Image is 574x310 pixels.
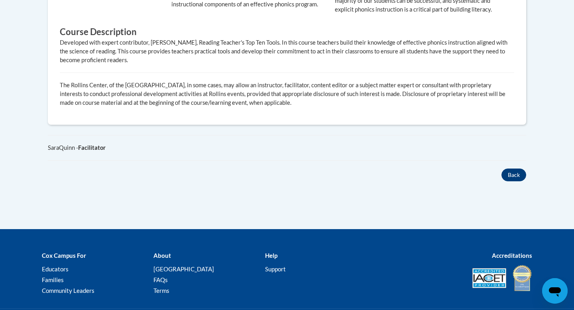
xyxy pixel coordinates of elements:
a: Educators [42,265,69,273]
img: IDA® Accredited [512,264,532,292]
a: [GEOGRAPHIC_DATA] [153,265,214,273]
p: The Rollins Center, of the [GEOGRAPHIC_DATA], in some cases, may allow an instructor, facilitator... [60,81,514,107]
div: Developed with expert contributor, [PERSON_NAME], Reading Teacher's Top Ten Tools. In this course... [60,38,514,65]
b: Help [265,252,277,259]
a: Support [265,265,286,273]
a: Community Leaders [42,287,94,294]
button: Back [501,169,526,181]
b: About [153,252,171,259]
h3: Course Description [60,26,514,38]
a: FAQs [153,276,168,283]
div: SaraQuinn - [48,143,526,152]
a: Families [42,276,64,283]
b: Facilitator [78,144,106,151]
img: Accredited IACET® Provider [472,268,506,288]
iframe: Button to launch messaging window [542,278,568,304]
a: Terms [153,287,169,294]
b: Cox Campus For [42,252,86,259]
b: Accreditations [492,252,532,259]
